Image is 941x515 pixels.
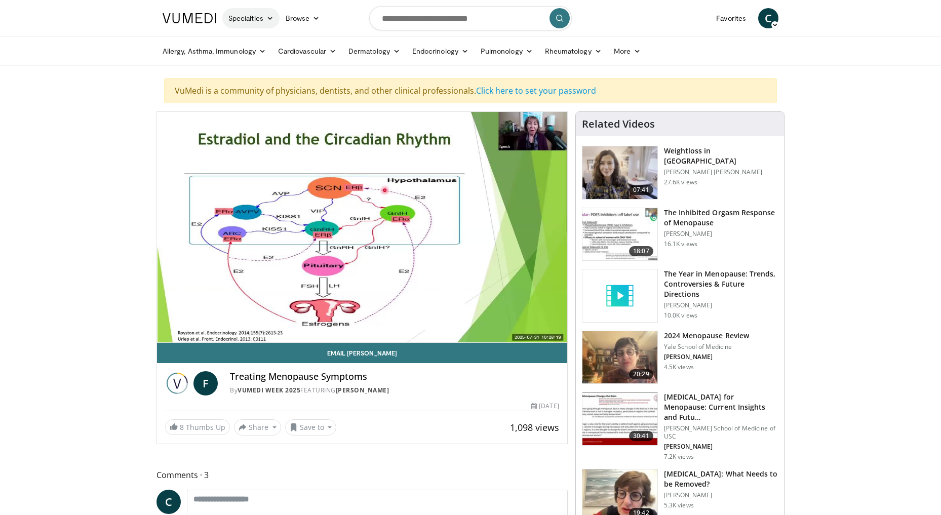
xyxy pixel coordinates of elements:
[369,6,572,30] input: Search topics, interventions
[230,371,559,382] h4: Treating Menopause Symptoms
[664,501,694,509] p: 5.3K views
[664,331,749,341] h3: 2024 Menopause Review
[406,41,475,61] a: Endocrinology
[510,421,559,433] span: 1,098 views
[664,230,778,238] p: [PERSON_NAME]
[664,443,778,451] p: [PERSON_NAME]
[238,386,300,394] a: Vumedi Week 2025
[582,331,778,384] a: 20:29 2024 Menopause Review Yale School of Medicine [PERSON_NAME] 4.5K views
[163,13,216,23] img: VuMedi Logo
[230,386,559,395] div: By FEATURING
[710,8,752,28] a: Favorites
[664,269,778,299] h3: The Year in Menopause: Trends, Controversies & Future Directions
[664,311,697,320] p: 10.0K views
[629,246,653,256] span: 18:07
[272,41,342,61] a: Cardiovascular
[664,301,778,309] p: [PERSON_NAME]
[582,392,778,461] a: 30:41 [MEDICAL_DATA] for Menopause: Current Insights and Futu… [PERSON_NAME] School of Medicine o...
[664,343,749,351] p: Yale School of Medicine
[157,343,567,363] a: Email [PERSON_NAME]
[539,41,608,61] a: Rheumatology
[193,371,218,395] a: F
[758,8,778,28] a: C
[582,269,778,323] a: The Year in Menopause: Trends, Controversies & Future Directions [PERSON_NAME] 10.0K views
[180,422,184,432] span: 8
[582,146,657,199] img: 9983fed1-7565-45be-8934-aef1103ce6e2.150x105_q85_crop-smart_upscale.jpg
[475,41,539,61] a: Pulmonology
[342,41,406,61] a: Dermatology
[164,78,777,103] div: VuMedi is a community of physicians, dentists, and other clinical professionals.
[582,269,657,322] img: video_placeholder_short.svg
[582,208,657,261] img: 283c0f17-5e2d-42ba-a87c-168d447cdba4.150x105_q85_crop-smart_upscale.jpg
[664,453,694,461] p: 7.2K views
[582,331,657,384] img: 692f135d-47bd-4f7e-b54d-786d036e68d3.150x105_q85_crop-smart_upscale.jpg
[664,392,778,422] h3: [MEDICAL_DATA] for Menopause: Current Insights and Futu…
[285,419,337,435] button: Save to
[664,491,778,499] p: [PERSON_NAME]
[531,402,559,411] div: [DATE]
[664,469,778,489] h3: [MEDICAL_DATA]: What Needs to be Removed?
[222,8,280,28] a: Specialties
[156,41,272,61] a: Allergy, Asthma, Immunology
[582,118,655,130] h4: Related Videos
[582,146,778,200] a: 07:41 Weightloss in [GEOGRAPHIC_DATA] [PERSON_NAME] [PERSON_NAME] 27.6K views
[165,371,189,395] img: Vumedi Week 2025
[664,168,778,176] p: [PERSON_NAME] [PERSON_NAME]
[157,112,567,343] video-js: Video Player
[582,392,657,445] img: 47271b8a-94f4-49c8-b914-2a3d3af03a9e.150x105_q85_crop-smart_upscale.jpg
[165,419,230,435] a: 8 Thumbs Up
[476,85,596,96] a: Click here to set your password
[664,353,749,361] p: [PERSON_NAME]
[664,363,694,371] p: 4.5K views
[664,146,778,166] h3: Weightloss in [GEOGRAPHIC_DATA]
[664,240,697,248] p: 16.1K views
[156,490,181,514] a: C
[629,369,653,379] span: 20:29
[336,386,389,394] a: [PERSON_NAME]
[582,208,778,261] a: 18:07 The Inhibited Orgasm Response of Menopause [PERSON_NAME] 16.1K views
[664,424,778,441] p: [PERSON_NAME] School of Medicine of USC
[629,185,653,195] span: 07:41
[664,208,778,228] h3: The Inhibited Orgasm Response of Menopause
[629,431,653,441] span: 30:41
[234,419,281,435] button: Share
[664,178,697,186] p: 27.6K views
[608,41,647,61] a: More
[156,468,568,482] span: Comments 3
[280,8,326,28] a: Browse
